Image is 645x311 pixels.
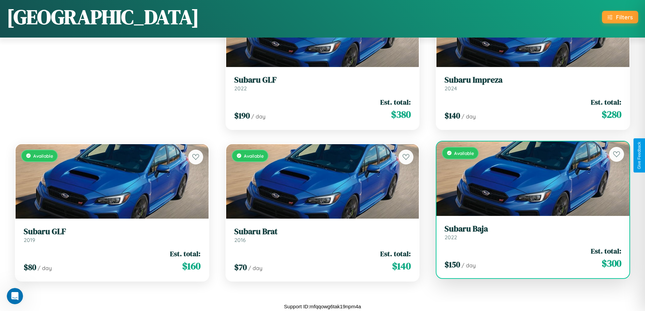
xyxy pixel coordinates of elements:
[454,150,474,156] span: Available
[445,259,460,270] span: $ 150
[445,75,621,85] h3: Subaru Impreza
[461,113,476,120] span: / day
[461,262,476,269] span: / day
[234,85,247,92] span: 2022
[591,246,621,256] span: Est. total:
[170,249,200,259] span: Est. total:
[380,97,411,107] span: Est. total:
[284,302,361,311] p: Support ID: mfqqowg6tak19npm4a
[24,227,200,237] h3: Subaru GLF
[234,75,411,85] h3: Subaru GLF
[380,249,411,259] span: Est. total:
[234,262,247,273] span: $ 70
[392,259,411,273] span: $ 140
[234,110,250,121] span: $ 190
[234,227,411,237] h3: Subaru Brat
[251,113,265,120] span: / day
[445,224,621,234] h3: Subaru Baja
[7,288,23,304] iframe: Intercom live chat
[445,75,621,92] a: Subaru Impreza2024
[602,11,638,23] button: Filters
[445,85,457,92] span: 2024
[602,257,621,270] span: $ 300
[24,262,36,273] span: $ 80
[234,75,411,92] a: Subaru GLF2022
[244,153,264,159] span: Available
[24,237,35,243] span: 2019
[445,110,460,121] span: $ 140
[445,234,457,241] span: 2022
[616,14,633,21] div: Filters
[182,259,200,273] span: $ 160
[234,237,246,243] span: 2016
[637,142,642,169] div: Give Feedback
[602,108,621,121] span: $ 280
[391,108,411,121] span: $ 380
[24,227,200,243] a: Subaru GLF2019
[248,265,262,271] span: / day
[591,97,621,107] span: Est. total:
[445,224,621,241] a: Subaru Baja2022
[7,3,199,31] h1: [GEOGRAPHIC_DATA]
[234,227,411,243] a: Subaru Brat2016
[33,153,53,159] span: Available
[38,265,52,271] span: / day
